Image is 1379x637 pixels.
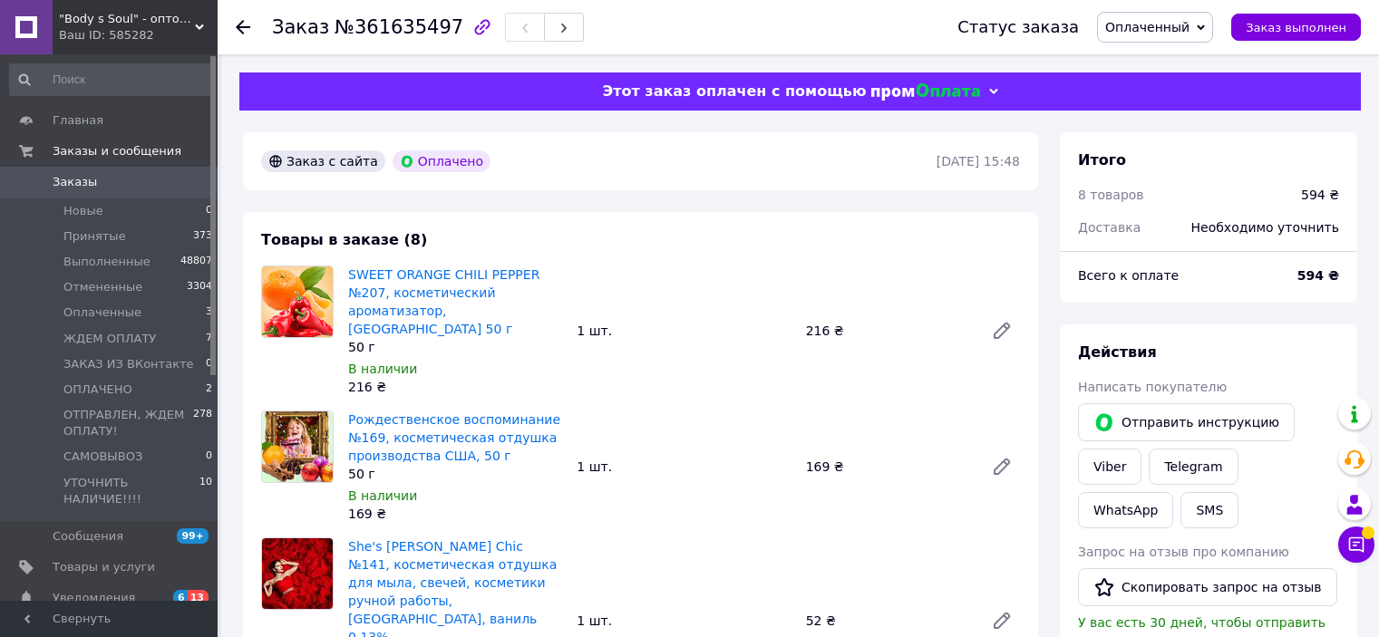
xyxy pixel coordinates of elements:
span: 2 [206,381,212,398]
div: Оплачено [393,150,490,172]
div: Статус заказа [957,18,1079,36]
div: Заказ с сайта [261,150,385,172]
div: 1 шт. [569,454,798,479]
a: Рождественское воспоминание №169, косметическая отдушка производства США, 50 г [348,412,560,463]
span: 8 товаров [1078,188,1144,202]
b: 594 ₴ [1297,268,1339,283]
span: "Body s Soul" - оптово-роздрібний магазин товарів для миловаріння, свічок,пластикових форм,пакування [59,11,195,27]
span: 278 [193,407,212,439]
a: Редактировать [984,313,1020,349]
span: Выполненные [63,254,151,270]
span: Доставка [1078,220,1141,235]
a: Редактировать [984,449,1020,485]
div: 52 ₴ [799,608,976,633]
span: 13 [188,590,209,605]
span: Новые [63,203,103,219]
time: [DATE] 15:48 [937,154,1020,169]
span: Действия [1078,343,1157,361]
span: 3304 [187,279,212,295]
span: Оплаченные [63,304,141,321]
span: ОТПРАВЛЕН, ЖДЕМ ОПЛАТУ! [63,407,193,439]
div: 216 ₴ [799,318,976,343]
button: Чат с покупателем [1338,526,1374,563]
a: Telegram [1149,449,1238,485]
span: Запрос на отзыв про компанию [1078,545,1289,559]
span: №361635497 [335,16,463,38]
div: 594 ₴ [1301,186,1339,204]
img: evopay logo [871,83,980,101]
span: 3 [206,304,212,321]
img: SWEET ORANGE CHILI PEPPER №207, косметический ароматизатор, США 50 г [262,266,333,337]
div: 169 ₴ [348,505,562,523]
span: Оплаченный [1105,20,1190,34]
input: Поиск [9,63,214,96]
div: 1 шт. [569,318,798,343]
span: Принятые [63,228,126,245]
span: Уведомления [53,590,135,606]
img: She's Berry Chic №141, косметическая отдушка для мыла, свечей, косметики ручной работы, США, вани... [262,538,333,609]
span: ЖДЕМ ОПЛАТУ [63,331,156,347]
span: ЗАКАЗ ИЗ ВКонтакте [63,356,194,372]
span: Главная [53,112,103,129]
span: Заказ выполнен [1246,21,1346,34]
span: Отмененные [63,279,142,295]
img: Рождественское воспоминание №169, косметическая отдушка производства США, 50 г [262,411,333,482]
a: WhatsApp [1078,492,1173,528]
div: 169 ₴ [799,454,976,479]
span: 0 [206,449,212,465]
button: SMS [1180,492,1238,528]
span: Заказы [53,174,97,190]
div: 50 г [348,338,562,356]
span: 6 [173,590,188,605]
div: 216 ₴ [348,378,562,396]
span: САМОВЫВОЗ [63,449,142,465]
span: УТОЧНИТЬ НАЛИЧИЕ!!!! [63,475,199,507]
span: В наличии [348,362,417,376]
span: Сообщения [53,528,123,545]
span: ОПЛАЧЕНО [63,381,132,398]
span: Заказ [272,16,329,38]
span: 99+ [177,528,209,544]
span: Товары и услуги [53,559,155,575]
div: Необходимо уточнить [1180,208,1350,247]
span: 10 [199,475,212,507]
a: Viber [1078,449,1141,485]
div: 1 шт. [569,608,798,633]
span: Товары в заказе (8) [261,231,427,248]
div: Ваш ID: 585282 [59,27,218,43]
button: Заказ выполнен [1231,14,1361,41]
span: Этот заказ оплачен с помощью [602,82,866,100]
a: SWEET ORANGE CHILI PEPPER №207, косметический ароматизатор, [GEOGRAPHIC_DATA] 50 г [348,267,539,336]
div: 50 г [348,465,562,483]
span: 7 [206,331,212,347]
span: 48807 [180,254,212,270]
span: Всего к оплате [1078,268,1179,283]
span: Написать покупателю [1078,380,1227,394]
span: 0 [206,203,212,219]
span: В наличии [348,488,417,503]
button: Отправить инструкцию [1078,403,1295,441]
span: 0 [206,356,212,372]
span: Итого [1078,151,1126,169]
div: Вернуться назад [236,18,250,36]
span: Заказы и сообщения [53,143,181,159]
span: 373 [193,228,212,245]
button: Скопировать запрос на отзыв [1078,568,1337,606]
